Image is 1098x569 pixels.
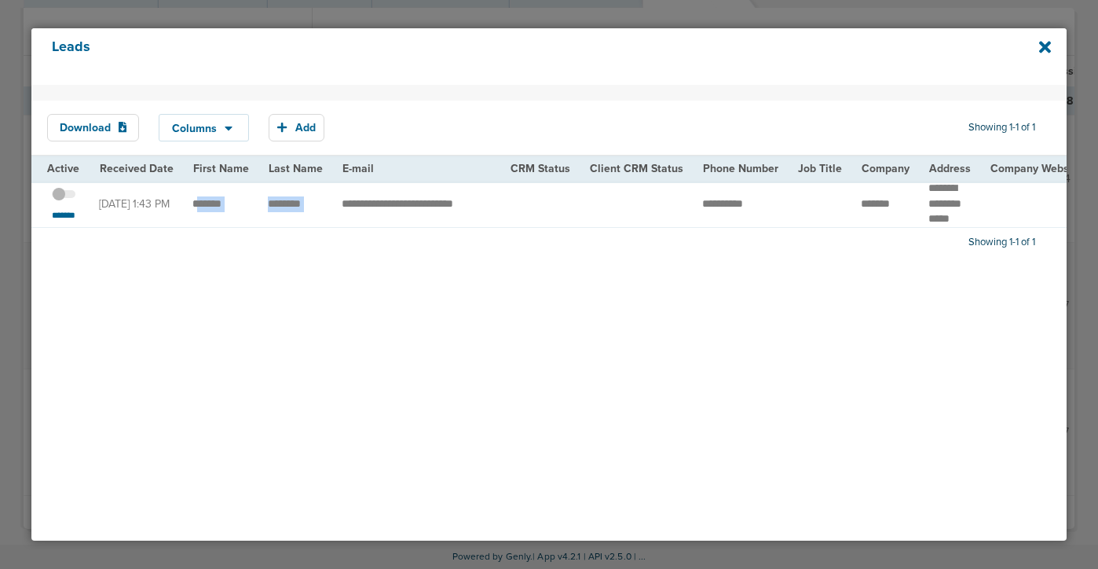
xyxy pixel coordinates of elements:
[511,162,570,175] span: CRM Status
[580,156,693,181] th: Client CRM Status
[193,162,249,175] span: First Name
[968,236,1035,249] span: Showing 1-1 of 1
[269,114,324,141] button: Add
[919,156,980,181] th: Address
[851,156,919,181] th: Company
[47,162,79,175] span: Active
[788,156,851,181] th: Job Title
[269,162,323,175] span: Last Name
[968,121,1035,134] span: Showing 1-1 of 1
[172,123,217,134] span: Columns
[90,181,183,227] td: [DATE] 1:43 PM
[100,162,174,175] span: Received Date
[47,114,140,141] button: Download
[980,156,1092,181] th: Company Website
[52,39,951,75] h4: Leads
[703,162,778,175] span: Phone Number
[295,122,316,135] span: Add
[342,162,374,175] span: E-mail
